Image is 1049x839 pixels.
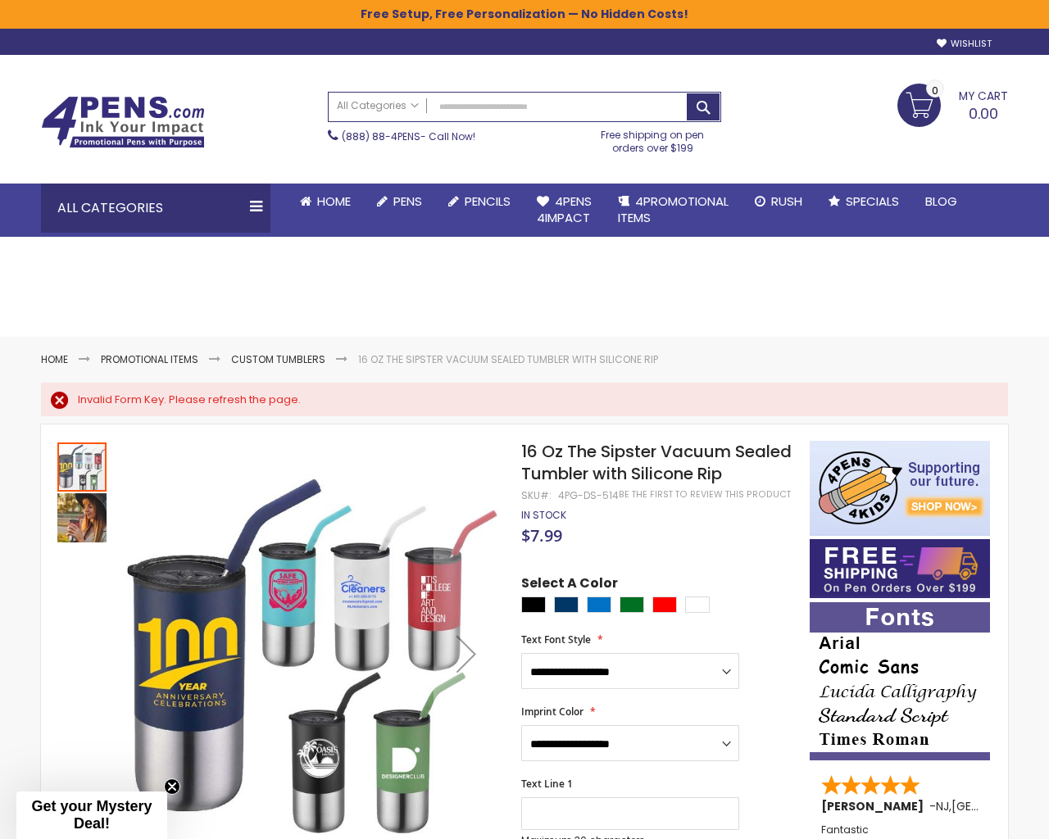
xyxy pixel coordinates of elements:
img: 4pens 4 kids [810,441,990,536]
img: Free shipping on orders over $199 [810,539,990,598]
span: Rush [771,193,802,210]
div: White [685,596,710,613]
span: Pens [393,193,422,210]
span: Text Font Style [521,633,591,646]
span: 4Pens 4impact [537,193,592,226]
span: NJ [936,798,949,814]
div: All Categories [41,184,270,233]
a: Pencils [435,184,524,220]
a: Be the first to review this product [619,488,791,501]
a: 4PROMOTIONALITEMS [605,184,742,237]
span: Text Line 1 [521,777,573,791]
div: 16 Oz The Sipster Vacuum Sealed Tumbler with Silicone Rip [57,441,108,492]
span: - Call Now! [342,129,475,143]
div: 16 Oz The Sipster Vacuum Sealed Tumbler with Silicone Rip [57,492,107,542]
strong: SKU [521,488,552,502]
img: 16 Oz The Sipster Vacuum Sealed Tumbler with Silicone Rip [57,493,107,542]
a: Rush [742,184,815,220]
div: 4PG-DS-514 [558,489,619,502]
span: 16 Oz The Sipster Vacuum Sealed Tumbler with Silicone Rip [521,440,792,485]
a: Wishlist [937,38,992,50]
span: Imprint Color [521,705,584,719]
div: Red [652,596,677,613]
a: Custom Tumblers [231,352,325,366]
a: Specials [815,184,912,220]
img: 4Pens Custom Pens and Promotional Products [41,96,205,148]
a: Blog [912,184,970,220]
div: Get your Mystery Deal!Close teaser [16,791,167,839]
div: Free shipping on pen orders over $199 [584,122,722,155]
span: Pencils [465,193,511,210]
span: 0.00 [969,103,998,124]
span: Get your Mystery Deal! [31,798,152,832]
span: In stock [521,508,566,522]
span: 0 [932,83,938,98]
div: Blue Light [587,596,611,613]
img: font-personalization-examples [810,602,990,760]
li: 16 Oz The Sipster Vacuum Sealed Tumbler with Silicone Rip [358,353,658,366]
a: Home [41,352,68,366]
span: Blog [925,193,957,210]
span: Home [317,193,351,210]
a: (888) 88-4PENS [342,129,420,143]
span: All Categories [337,99,419,112]
a: Pens [364,184,435,220]
div: Availability [521,509,566,522]
div: Invalid Form Key. Please refresh the page. [78,392,992,407]
a: Home [287,184,364,220]
span: $7.99 [521,524,562,546]
span: 4PROMOTIONAL ITEMS [618,193,729,226]
span: Select A Color [521,574,618,596]
span: [PERSON_NAME] [821,798,929,814]
a: All Categories [329,93,427,120]
a: 0.00 0 [897,84,1008,125]
div: Navy Blue [554,596,579,613]
span: Specials [846,193,899,210]
a: 4Pens4impact [524,184,605,237]
button: Close teaser [164,778,180,795]
img: 16 Oz The Sipster Vacuum Sealed Tumbler with Silicone Rip [125,465,499,839]
div: Black [521,596,546,613]
div: Green [620,596,644,613]
a: Promotional Items [101,352,198,366]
